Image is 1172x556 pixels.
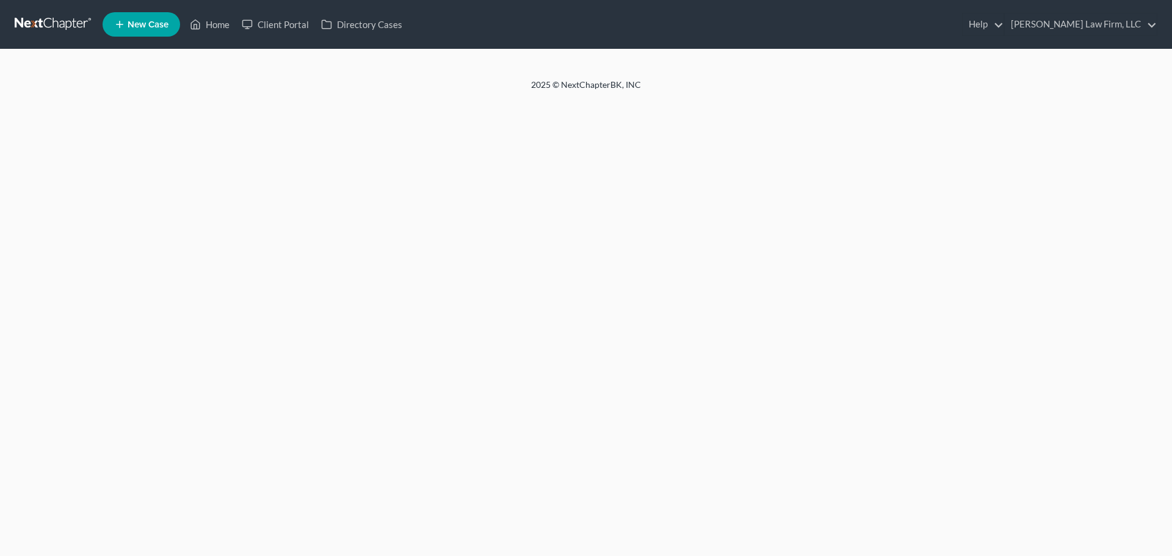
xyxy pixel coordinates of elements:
[963,13,1004,35] a: Help
[184,13,236,35] a: Home
[315,13,408,35] a: Directory Cases
[103,12,180,37] new-legal-case-button: New Case
[238,79,934,101] div: 2025 © NextChapterBK, INC
[1005,13,1157,35] a: [PERSON_NAME] Law Firm, LLC
[236,13,315,35] a: Client Portal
